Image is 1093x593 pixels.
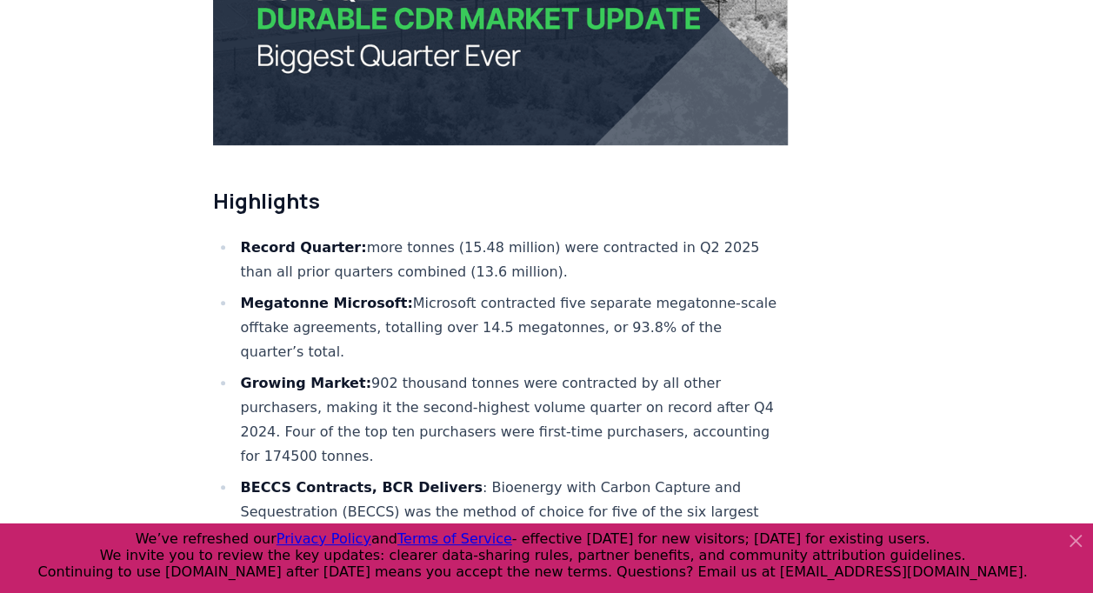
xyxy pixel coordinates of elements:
h2: Highlights [213,187,789,215]
strong: BECCS Contracts, BCR Delivers [241,479,483,496]
li: more tonnes (15.48 million) were contracted in Q2 2025 than all prior quarters combined (13.6 mil... [236,236,789,284]
li: Microsoft contracted five separate megatonne-scale offtake agreements, totalling over 14.5 megato... [236,291,789,364]
li: 902 thousand tonnes were contracted by all other purchasers, making it the second-highest volume ... [236,371,789,469]
strong: Growing Market: [241,375,371,391]
strong: Megatonne Microsoft: [241,295,413,311]
strong: Record Quarter: [241,239,367,256]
